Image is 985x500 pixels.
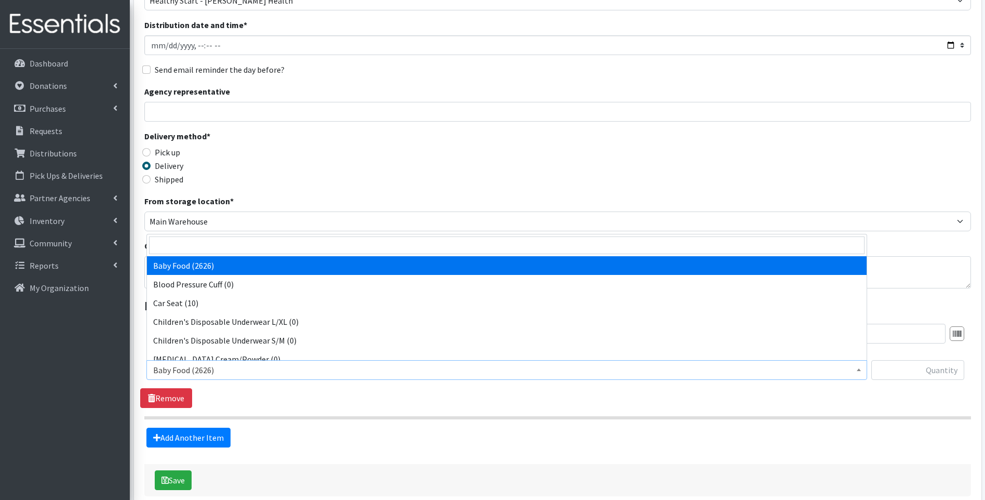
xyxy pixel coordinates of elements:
[146,428,231,448] a: Add Another Item
[144,85,230,98] label: Agency representative
[4,143,126,164] a: Distributions
[147,275,867,294] li: Blood Pressure Cuff (0)
[30,103,66,114] p: Purchases
[140,388,192,408] a: Remove
[144,19,247,31] label: Distribution date and time
[30,216,64,226] p: Inventory
[30,126,62,136] p: Requests
[144,297,971,315] legend: Items in this distribution
[4,165,126,186] a: Pick Ups & Deliveries
[4,7,126,42] img: HumanEssentials
[30,193,90,203] p: Partner Agencies
[30,283,89,293] p: My Organization
[4,53,126,74] a: Dashboard
[155,63,285,76] label: Send email reminder the day before?
[144,195,234,207] label: From storage location
[4,255,126,276] a: Reports
[155,160,183,172] label: Delivery
[144,240,182,252] label: Comment
[4,210,126,231] a: Inventory
[147,256,867,275] li: Baby Food (2626)
[147,350,867,369] li: [MEDICAL_DATA] Cream/Powder (0)
[30,260,59,271] p: Reports
[4,233,126,254] a: Community
[147,331,867,350] li: Children's Disposable Underwear S/M (0)
[30,81,67,91] p: Donations
[30,148,77,159] p: Distributions
[144,130,351,146] legend: Delivery method
[30,58,68,69] p: Dashboard
[230,196,234,206] abbr: required
[146,360,867,380] span: Baby Food (2626)
[147,312,867,331] li: Children's Disposable Underwear L/XL (0)
[244,20,247,30] abbr: required
[4,121,126,141] a: Requests
[30,170,103,181] p: Pick Ups & Deliveries
[871,360,964,380] input: Quantity
[155,173,183,186] label: Shipped
[4,75,126,96] a: Donations
[4,98,126,119] a: Purchases
[147,294,867,312] li: Car Seat (10)
[30,238,72,248] p: Community
[4,188,126,208] a: Partner Agencies
[155,470,192,490] button: Save
[4,278,126,298] a: My Organization
[153,363,860,377] span: Baby Food (2626)
[207,131,210,141] abbr: required
[155,146,180,159] label: Pick up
